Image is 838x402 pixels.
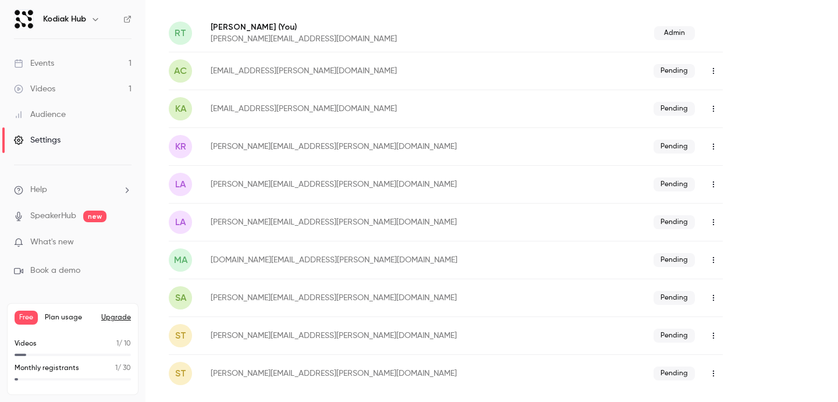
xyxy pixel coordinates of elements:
[14,109,66,120] div: Audience
[115,365,118,372] span: 1
[116,340,119,347] span: 1
[211,292,555,304] p: [PERSON_NAME][EMAIL_ADDRESS][PERSON_NAME][DOMAIN_NAME]
[654,26,695,40] span: Admin
[175,329,186,343] span: st
[14,184,132,196] li: help-dropdown-opener
[30,210,76,222] a: SpeakerHub
[654,177,695,191] span: Pending
[654,215,695,229] span: Pending
[83,211,106,222] span: new
[175,367,186,380] span: st
[175,177,186,191] span: la
[14,134,61,146] div: Settings
[654,367,695,380] span: Pending
[276,21,297,33] span: (You)
[211,65,525,77] p: [EMAIL_ADDRESS][PERSON_NAME][DOMAIN_NAME]
[116,339,131,349] p: / 10
[174,253,187,267] span: ma
[211,141,555,152] p: [PERSON_NAME][EMAIL_ADDRESS][PERSON_NAME][DOMAIN_NAME]
[654,329,695,343] span: Pending
[175,140,186,154] span: kr
[14,58,54,69] div: Events
[14,83,55,95] div: Videos
[175,102,186,116] span: ka
[15,10,33,29] img: Kodiak Hub
[43,13,86,25] h6: Kodiak Hub
[211,368,555,379] p: [PERSON_NAME][EMAIL_ADDRESS][PERSON_NAME][DOMAIN_NAME]
[654,291,695,305] span: Pending
[211,216,555,228] p: [PERSON_NAME][EMAIL_ADDRESS][PERSON_NAME][DOMAIN_NAME]
[211,179,555,190] p: [PERSON_NAME][EMAIL_ADDRESS][PERSON_NAME][DOMAIN_NAME]
[15,311,38,325] span: Free
[211,21,525,33] p: [PERSON_NAME]
[115,363,131,373] p: / 30
[15,339,37,349] p: Videos
[175,26,186,40] span: RT
[211,33,525,45] p: [PERSON_NAME][EMAIL_ADDRESS][DOMAIN_NAME]
[15,363,79,373] p: Monthly registrants
[174,64,187,78] span: ac
[211,330,555,341] p: [PERSON_NAME][EMAIL_ADDRESS][PERSON_NAME][DOMAIN_NAME]
[654,64,695,78] span: Pending
[45,313,94,322] span: Plan usage
[211,254,556,266] p: [DOMAIN_NAME][EMAIL_ADDRESS][PERSON_NAME][DOMAIN_NAME]
[211,103,525,115] p: [EMAIL_ADDRESS][PERSON_NAME][DOMAIN_NAME]
[654,102,695,116] span: Pending
[654,140,695,154] span: Pending
[30,236,74,248] span: What's new
[654,253,695,267] span: Pending
[30,265,80,277] span: Book a demo
[101,313,131,322] button: Upgrade
[30,184,47,196] span: Help
[175,215,186,229] span: la
[175,291,186,305] span: sa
